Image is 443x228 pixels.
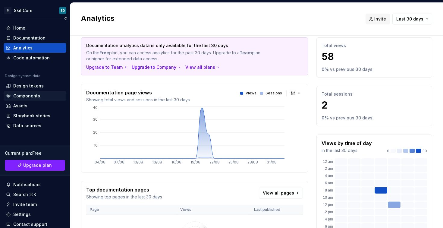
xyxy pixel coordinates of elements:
[152,160,162,164] tspan: 13/08
[4,101,66,111] a: Assets
[93,105,98,110] tspan: 40
[330,115,372,121] p: vs previous 30 days
[4,200,66,209] a: Invite team
[86,64,128,70] button: Upgrade to Team
[387,149,427,154] div: 39
[4,121,66,131] a: Data sources
[23,162,52,168] span: Upgrade plan
[13,113,50,119] div: Storybook stories
[86,97,190,103] p: Showing total views and sessions in the last 30 days
[114,160,124,164] tspan: 07/08
[322,66,329,72] p: 0 %
[4,33,66,43] a: Documentation
[81,14,358,23] h2: Analytics
[322,115,329,121] p: 0 %
[4,7,11,14] div: S
[132,64,182,70] button: Upgrade to Company
[259,188,303,198] a: View all pages
[366,14,390,24] button: Invite
[323,195,333,200] text: 10 am
[13,93,40,99] div: Components
[13,55,50,61] div: Code automation
[93,117,98,122] tspan: 30
[265,91,282,96] p: Sessions
[86,194,162,200] p: Showing top pages in the last 30 days
[86,186,162,193] p: Top documentation pages
[247,160,258,164] tspan: 28/08
[5,74,40,78] div: Design system data
[13,25,25,31] div: Home
[4,190,66,199] button: Search ⌘K
[13,182,41,188] div: Notifications
[387,149,389,154] p: 0
[263,190,294,196] span: View all pages
[323,203,333,207] text: 12 pm
[325,217,333,221] text: 4 pm
[86,50,261,62] p: On the plan, you can access analytics for the past 30 days. Upgrade to a plan or higher for exten...
[86,43,261,49] p: Documentation analytics data is only available for the last 30 days
[325,166,333,171] text: 2 am
[330,66,372,72] p: vs previous 30 days
[325,188,333,192] text: 8 am
[325,181,333,185] text: 6 am
[4,43,66,53] a: Analytics
[5,150,65,156] div: Current plan : Free
[322,51,427,63] p: 58
[190,160,200,164] tspan: 19/08
[86,205,177,215] th: Page
[322,43,427,49] p: Total views
[13,221,47,227] div: Contact support
[13,35,46,41] div: Documentation
[4,210,66,219] a: Settings
[325,174,333,178] text: 4 am
[1,4,69,17] button: SSkillCoreSD
[61,8,65,13] div: SD
[325,210,333,214] text: 2 pm
[228,160,239,164] tspan: 25/08
[5,160,65,171] a: Upgrade plan
[13,201,37,207] div: Invite team
[322,91,427,97] p: Total sessions
[13,45,33,51] div: Analytics
[14,8,33,14] div: SkillCore
[61,14,70,23] button: Collapse sidebar
[322,140,372,147] p: Views by time of day
[93,130,98,135] tspan: 20
[4,111,66,121] a: Storybook stories
[185,64,221,70] button: View all plans
[13,192,36,198] div: Search ⌘K
[4,91,66,101] a: Components
[246,91,256,96] p: Views
[133,160,143,164] tspan: 10/08
[177,205,250,215] th: Views
[94,143,98,147] tspan: 10
[322,99,427,111] p: 2
[250,205,303,215] th: Last published
[322,147,372,154] p: in the last 30 days
[13,211,31,217] div: Settings
[13,103,27,109] div: Assets
[396,16,423,22] span: Last 30 days
[99,50,109,55] strong: Free
[86,89,190,96] p: Documentation page views
[374,16,386,22] span: Invite
[171,160,181,164] tspan: 16/08
[4,180,66,189] button: Notifications
[209,160,220,164] tspan: 22/08
[13,123,41,129] div: Data sources
[95,160,105,164] tspan: 04/08
[240,50,252,55] strong: Team
[267,160,277,164] tspan: 31/08
[4,53,66,63] a: Code automation
[4,81,66,91] a: Design tokens
[4,23,66,33] a: Home
[392,14,432,24] button: Last 30 days
[13,83,44,89] div: Design tokens
[323,160,333,164] text: 12 am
